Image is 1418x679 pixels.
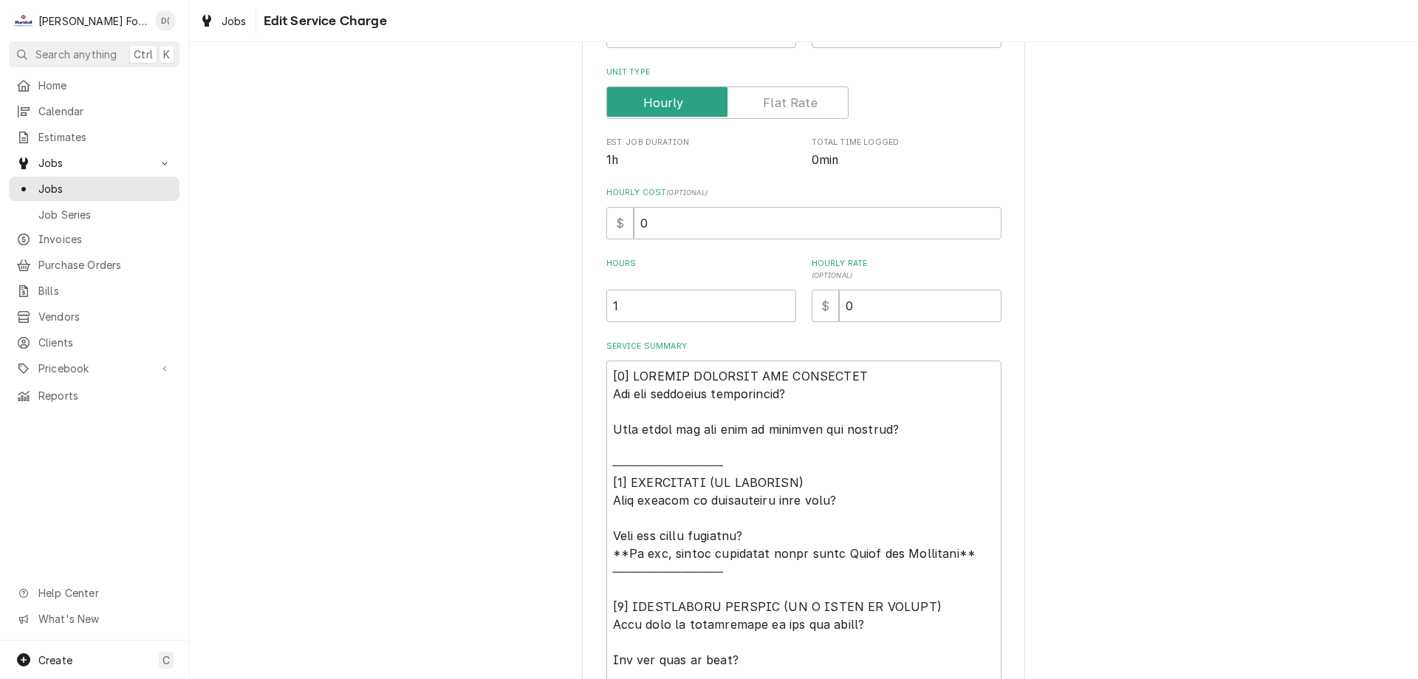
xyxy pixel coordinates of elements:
[606,66,1001,78] label: Unit Type
[9,383,179,408] a: Reports
[38,388,172,403] span: Reports
[13,10,34,31] div: Marshall Food Equipment Service's Avatar
[606,187,1001,199] label: Hourly Cost
[812,258,1001,282] label: Hourly Rate
[9,356,179,381] a: Go to Pricebook
[38,78,172,93] span: Home
[606,153,618,167] span: 1h
[9,581,179,605] a: Go to Help Center
[155,10,176,31] div: Derek Testa (81)'s Avatar
[9,607,179,631] a: Go to What's New
[812,153,839,167] span: 0min
[38,585,171,601] span: Help Center
[163,47,170,62] span: K
[38,611,171,627] span: What's New
[606,207,634,239] div: $
[812,258,1001,322] div: [object Object]
[606,341,1001,352] label: Service Summary
[38,207,172,222] span: Job Series
[134,47,153,62] span: Ctrl
[666,188,708,197] span: ( optional )
[9,279,179,303] a: Bills
[13,10,34,31] div: M
[9,304,179,329] a: Vendors
[38,283,172,298] span: Bills
[38,155,150,171] span: Jobs
[162,652,170,668] span: C
[193,9,253,33] a: Jobs
[606,258,796,282] label: Hours
[38,335,172,350] span: Clients
[9,177,179,201] a: Jobs
[38,257,172,273] span: Purchase Orders
[38,103,172,119] span: Calendar
[155,10,176,31] div: D(
[812,290,839,322] div: $
[812,137,1001,149] span: Total Time Logged
[35,47,117,62] span: Search anything
[9,41,179,67] button: Search anythingCtrlK
[812,137,1001,168] div: Total Time Logged
[606,137,796,168] div: Est. Job Duration
[9,151,179,175] a: Go to Jobs
[38,181,172,197] span: Jobs
[9,99,179,123] a: Calendar
[222,13,247,29] span: Jobs
[9,125,179,149] a: Estimates
[259,11,387,31] span: Edit Service Charge
[38,654,72,666] span: Create
[9,330,179,355] a: Clients
[812,151,1001,169] span: Total Time Logged
[9,202,179,227] a: Job Series
[606,258,796,322] div: [object Object]
[606,66,1001,119] div: Unit Type
[9,253,179,277] a: Purchase Orders
[9,227,179,251] a: Invoices
[38,129,172,145] span: Estimates
[812,271,853,279] span: ( optional )
[606,137,796,149] span: Est. Job Duration
[606,151,796,169] span: Est. Job Duration
[38,13,147,29] div: [PERSON_NAME] Food Equipment Service
[38,361,150,376] span: Pricebook
[38,231,172,247] span: Invoices
[606,187,1001,239] div: Hourly Cost
[38,309,172,324] span: Vendors
[9,73,179,98] a: Home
